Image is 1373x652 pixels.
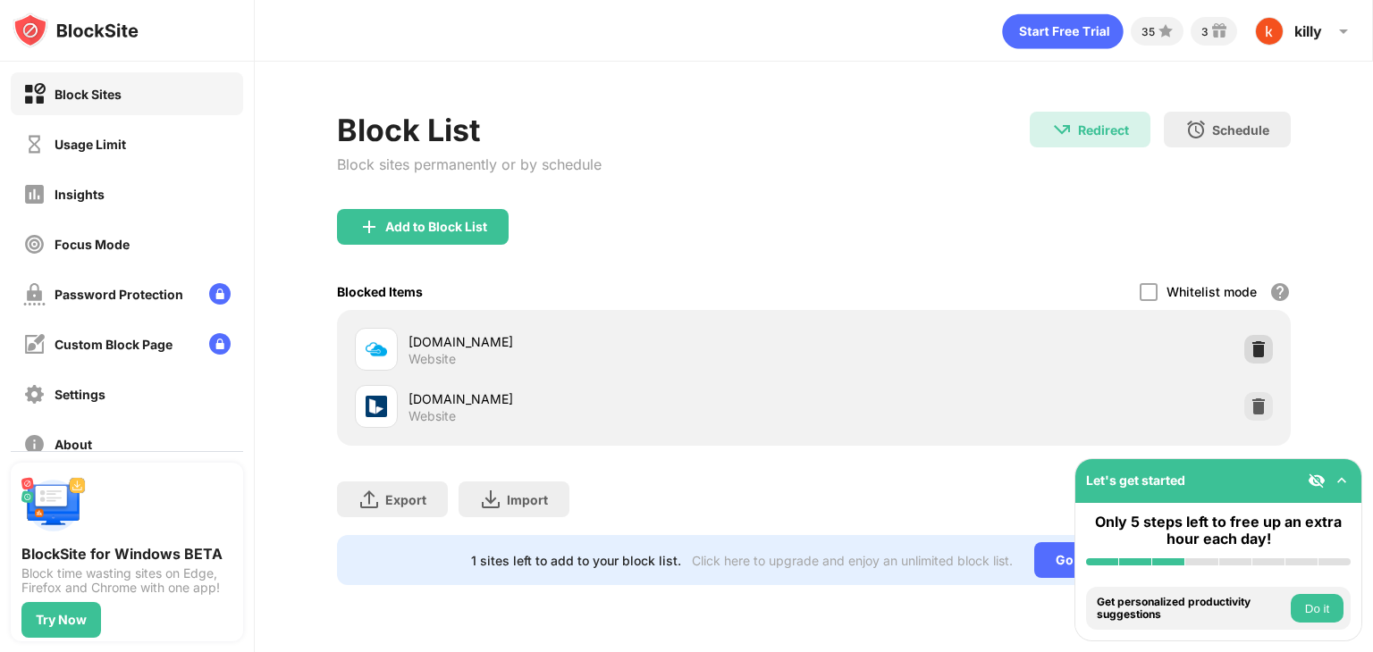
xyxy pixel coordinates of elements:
div: Go Unlimited [1034,542,1157,578]
img: omni-setup-toggle.svg [1333,472,1351,489]
div: Block Sites [55,87,122,102]
div: 3 [1201,25,1209,38]
img: block-on.svg [23,83,46,105]
div: Only 5 steps left to free up an extra hour each day! [1086,514,1351,548]
div: [DOMAIN_NAME] [409,389,813,408]
img: settings-off.svg [23,383,46,405]
div: Website [409,351,456,367]
div: animation [1002,13,1124,49]
div: 35 [1141,25,1155,38]
img: password-protection-off.svg [23,283,46,305]
div: Website [409,408,456,424]
div: Whitelist mode [1167,284,1257,299]
div: Usage Limit [55,137,126,152]
div: Focus Mode [55,237,130,252]
img: reward-small.svg [1209,21,1230,42]
div: BlockSite for Windows BETA [21,545,232,563]
div: Blocked Items [337,284,423,299]
img: time-usage-off.svg [23,133,46,155]
img: lock-menu.svg [209,333,231,355]
div: Import [507,492,548,507]
div: Get personalized productivity suggestions [1097,596,1286,622]
div: [DOMAIN_NAME] [409,332,813,351]
img: push-desktop.svg [21,473,86,538]
div: Custom Block Page [55,337,173,352]
div: Insights [55,187,105,202]
div: Block sites permanently or by schedule [337,155,602,173]
img: about-off.svg [23,433,46,456]
img: ACg8ocLrkhUO0943gdtDo82hkRPvkZbGmRtjCjsdAuQaX5yjI5I1nw=s96-c [1255,17,1284,46]
div: Settings [55,387,105,402]
div: killy [1294,22,1322,40]
div: Export [385,492,426,507]
img: insights-off.svg [23,183,46,205]
img: lock-menu.svg [209,283,231,305]
div: Let's get started [1086,472,1185,488]
div: Block List [337,112,602,148]
img: points-small.svg [1155,21,1176,42]
div: Redirect [1078,122,1129,138]
img: focus-off.svg [23,233,46,255]
div: About [55,437,92,452]
img: logo-blocksite.svg [13,13,139,48]
div: Try Now [36,613,87,627]
div: Password Protection [55,287,183,302]
div: 1 sites left to add to your block list. [471,553,681,568]
img: favicons [366,339,387,360]
div: Click here to upgrade and enjoy an unlimited block list. [692,553,1013,568]
div: Block time wasting sites on Edge, Firefox and Chrome with one app! [21,566,232,595]
img: favicons [366,396,387,417]
div: Schedule [1212,122,1269,138]
div: Add to Block List [385,220,487,234]
img: eye-not-visible.svg [1308,472,1326,489]
button: Do it [1291,594,1344,623]
img: customize-block-page-off.svg [23,333,46,355]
